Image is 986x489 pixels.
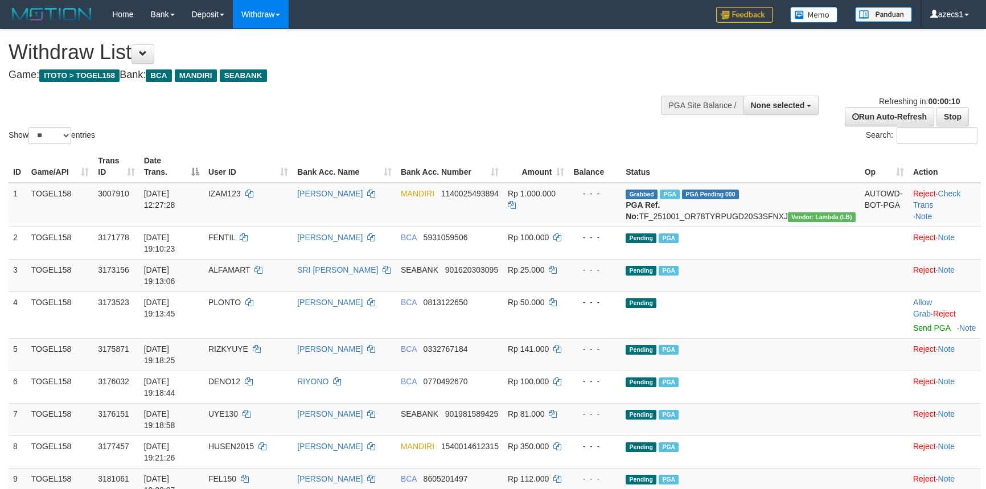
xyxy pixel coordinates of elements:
[9,150,27,183] th: ID
[909,371,981,403] td: ·
[401,189,434,198] span: MANDIRI
[424,233,468,242] span: Copy 5931059506 to clipboard
[909,183,981,227] td: · ·
[401,474,417,483] span: BCA
[913,442,936,451] a: Reject
[98,344,129,354] span: 3175871
[503,150,569,183] th: Amount: activate to sort column ascending
[626,475,656,484] span: Pending
[621,183,860,227] td: TF_251001_OR78TYRPUGD20S3SFNXJ
[98,474,129,483] span: 3181061
[913,344,936,354] a: Reject
[445,409,498,418] span: Copy 901981589425 to clipboard
[659,266,679,276] span: Marked by azecs1
[297,442,363,451] a: [PERSON_NAME]
[909,291,981,338] td: ·
[27,150,94,183] th: Game/API: activate to sort column ascending
[9,371,27,403] td: 6
[297,189,363,198] a: [PERSON_NAME]
[9,403,27,435] td: 7
[9,291,27,338] td: 4
[208,233,236,242] span: FENTIL
[855,7,912,22] img: panduan.png
[98,189,129,198] span: 3007910
[751,101,805,110] span: None selected
[909,259,981,291] td: ·
[659,233,679,243] span: Marked by azecs1
[297,377,328,386] a: RIYONO
[297,344,363,354] a: [PERSON_NAME]
[915,212,932,221] a: Note
[659,410,679,420] span: Marked by azecs1
[208,344,248,354] span: RIZKYUYE
[401,409,438,418] span: SEABANK
[27,338,94,371] td: TOGEL158
[9,338,27,371] td: 5
[441,189,499,198] span: Copy 1140025493894 to clipboard
[659,475,679,484] span: Marked by azecs1
[508,265,545,274] span: Rp 25.000
[208,298,241,307] span: PLONTO
[9,227,27,259] td: 2
[27,403,94,435] td: TOGEL158
[897,127,977,144] input: Search:
[208,265,250,274] span: ALFAMART
[98,409,129,418] span: 3176151
[573,473,617,484] div: - - -
[909,403,981,435] td: ·
[909,338,981,371] td: ·
[146,69,171,82] span: BCA
[913,377,936,386] a: Reject
[297,298,363,307] a: [PERSON_NAME]
[9,435,27,468] td: 8
[626,298,656,308] span: Pending
[208,442,254,451] span: HUSEN2015
[573,376,617,387] div: - - -
[959,323,976,332] a: Note
[508,189,556,198] span: Rp 1.000.000
[144,442,175,462] span: [DATE] 19:21:26
[626,190,658,199] span: Grabbed
[220,69,267,82] span: SEABANK
[93,150,139,183] th: Trans ID: activate to sort column ascending
[9,183,27,227] td: 1
[913,298,932,318] a: Allow Grab
[909,227,981,259] td: ·
[208,189,241,198] span: IZAM123
[913,265,936,274] a: Reject
[27,183,94,227] td: TOGEL158
[845,107,934,126] a: Run Auto-Refresh
[913,323,950,332] a: Send PGA
[144,377,175,397] span: [DATE] 19:18:44
[297,265,378,274] a: SRI [PERSON_NAME]
[424,298,468,307] span: Copy 0813122650 to clipboard
[913,409,936,418] a: Reject
[508,298,545,307] span: Rp 50.000
[860,150,909,183] th: Op: activate to sort column ascending
[659,345,679,355] span: Marked by azecs1
[716,7,773,23] img: Feedback.jpg
[860,183,909,227] td: AUTOWD-BOT-PGA
[441,442,499,451] span: Copy 1540014612315 to clipboard
[508,377,549,386] span: Rp 100.000
[144,265,175,286] span: [DATE] 19:13:06
[144,233,175,253] span: [DATE] 19:10:23
[28,127,71,144] select: Showentries
[27,227,94,259] td: TOGEL158
[573,343,617,355] div: - - -
[938,344,955,354] a: Note
[401,442,434,451] span: MANDIRI
[293,150,396,183] th: Bank Acc. Name: activate to sort column ascending
[661,96,743,115] div: PGA Site Balance /
[144,344,175,365] span: [DATE] 19:18:25
[909,435,981,468] td: ·
[573,297,617,308] div: - - -
[9,6,95,23] img: MOTION_logo.png
[573,232,617,243] div: - - -
[938,377,955,386] a: Note
[682,190,739,199] span: PGA Pending
[401,377,417,386] span: BCA
[424,377,468,386] span: Copy 0770492670 to clipboard
[866,127,977,144] label: Search:
[144,298,175,318] span: [DATE] 19:13:45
